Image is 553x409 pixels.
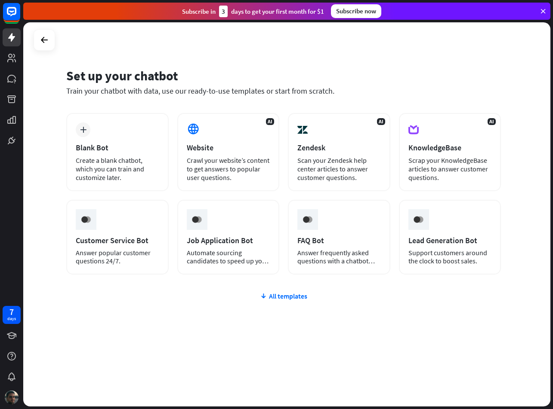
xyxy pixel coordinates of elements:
div: Train your chatbot with data, use our ready-to-use templates or start from scratch. [66,86,501,96]
div: Customer Service Bot [76,235,159,245]
i: plus [80,127,87,133]
img: ceee058c6cabd4f577f8.gif [410,211,426,228]
div: Create a blank chatbot, which you can train and customize later. [76,156,159,182]
a: 7 days [3,306,21,324]
div: 7 [9,308,14,316]
span: AI [266,118,274,125]
div: All templates [66,292,501,300]
div: Answer popular customer questions 24/7. [76,249,159,265]
div: Answer frequently asked questions with a chatbot and save your time. [297,249,381,265]
div: KnowledgeBase [408,143,492,153]
span: AI [488,118,496,125]
div: Zendesk [297,143,381,153]
div: Subscribe now [331,4,381,18]
div: Job Application Bot [187,235,270,245]
img: ceee058c6cabd4f577f8.gif [300,211,316,228]
div: days [7,316,16,322]
div: Automate sourcing candidates to speed up your hiring process. [187,249,270,265]
div: Blank Bot [76,143,159,153]
div: 3 [219,6,228,17]
div: Crawl your website’s content to get answers to popular user questions. [187,156,270,182]
div: Scan your Zendesk help center articles to answer customer questions. [297,156,381,182]
div: Subscribe in days to get your first month for $1 [182,6,324,17]
div: Scrap your KnowledgeBase articles to answer customer questions. [408,156,492,182]
img: ceee058c6cabd4f577f8.gif [188,211,205,228]
span: AI [377,118,385,125]
div: Lead Generation Bot [408,235,492,245]
div: Support customers around the clock to boost sales. [408,249,492,265]
div: Website [187,143,270,153]
div: FAQ Bot [297,235,381,245]
img: ceee058c6cabd4f577f8.gif [78,211,94,228]
div: Set up your chatbot [66,67,501,84]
